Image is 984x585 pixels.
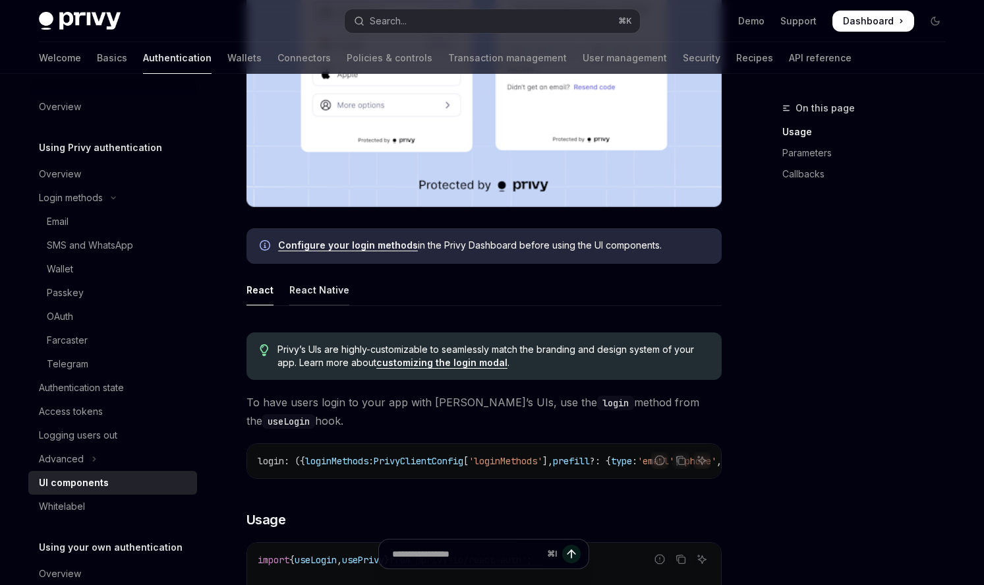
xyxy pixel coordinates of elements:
span: type [611,455,632,467]
span: Dashboard [843,15,894,28]
button: Report incorrect code [651,452,668,469]
span: in the Privy Dashboard before using the UI components. [278,239,709,252]
a: Security [683,42,720,74]
span: [ [463,455,469,467]
input: Ask a question... [392,539,542,569]
img: dark logo [39,12,121,30]
div: Wallet [47,261,73,277]
span: prefill [553,455,590,467]
span: login [258,455,284,467]
a: Farcaster [28,328,197,352]
a: Usage [782,121,956,142]
a: Callbacks [782,164,956,185]
span: 'loginMethods' [469,455,542,467]
a: API reference [789,42,852,74]
a: User management [583,42,667,74]
span: To have users login to your app with [PERSON_NAME]’s UIs, use the method from the hook. [246,393,722,430]
a: Recipes [736,42,773,74]
a: Basics [97,42,127,74]
a: Whitelabel [28,495,197,518]
div: Logging users out [39,427,117,443]
span: Privy’s UIs are highly-customizable to seamlessly match the branding and design system of your ap... [277,343,708,369]
a: Telegram [28,352,197,376]
a: Policies & controls [347,42,432,74]
span: , [716,455,722,467]
div: React [246,274,274,305]
a: Transaction management [448,42,567,74]
h5: Using your own authentication [39,539,183,555]
span: 'email' [637,455,674,467]
code: login [597,396,634,410]
div: OAuth [47,309,73,324]
span: : [368,455,374,467]
a: Welcome [39,42,81,74]
a: Access tokens [28,400,197,423]
a: Authentication state [28,376,197,400]
span: Usage [246,510,286,529]
a: OAuth [28,305,197,328]
a: customizing the login modal [376,357,507,369]
span: loginMethods [305,455,368,467]
a: Overview [28,95,197,119]
button: Send message [562,545,581,563]
div: Overview [39,566,81,582]
a: Passkey [28,281,197,305]
div: SMS and WhatsApp [47,237,133,253]
div: Access tokens [39,404,103,419]
span: On this page [796,100,855,116]
span: : [632,455,637,467]
a: Authentication [143,42,212,74]
div: Search... [370,13,407,29]
button: Toggle dark mode [925,11,946,32]
button: Open search [345,9,640,33]
span: : ({ [284,455,305,467]
code: useLogin [262,414,315,429]
span: PrivyClientConfig [374,455,463,467]
div: Login methods [39,190,103,206]
div: Advanced [39,451,84,467]
div: UI components [39,475,109,491]
a: Email [28,210,197,233]
div: React Native [289,274,349,305]
svg: Tip [260,344,269,356]
a: Demo [738,15,765,28]
svg: Info [260,240,273,253]
a: Parameters [782,142,956,164]
a: Wallet [28,257,197,281]
a: Dashboard [832,11,914,32]
a: Logging users out [28,423,197,447]
a: UI components [28,471,197,495]
div: Email [47,214,69,230]
div: Farcaster [47,332,88,348]
button: Ask AI [693,452,710,469]
div: Passkey [47,285,84,301]
div: Whitelabel [39,499,85,514]
button: Copy the contents from the code block [672,452,689,469]
span: ], [542,455,553,467]
span: ⌘ K [618,16,632,26]
a: Overview [28,162,197,186]
a: Connectors [277,42,331,74]
div: Telegram [47,356,88,372]
button: Toggle Login methods section [28,186,197,210]
div: Overview [39,166,81,182]
a: Support [780,15,817,28]
a: Wallets [227,42,262,74]
div: Overview [39,99,81,115]
a: Configure your login methods [278,239,418,251]
h5: Using Privy authentication [39,140,162,156]
div: Authentication state [39,380,124,396]
a: SMS and WhatsApp [28,233,197,257]
span: ?: { [590,455,611,467]
button: Toggle Advanced section [28,447,197,471]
